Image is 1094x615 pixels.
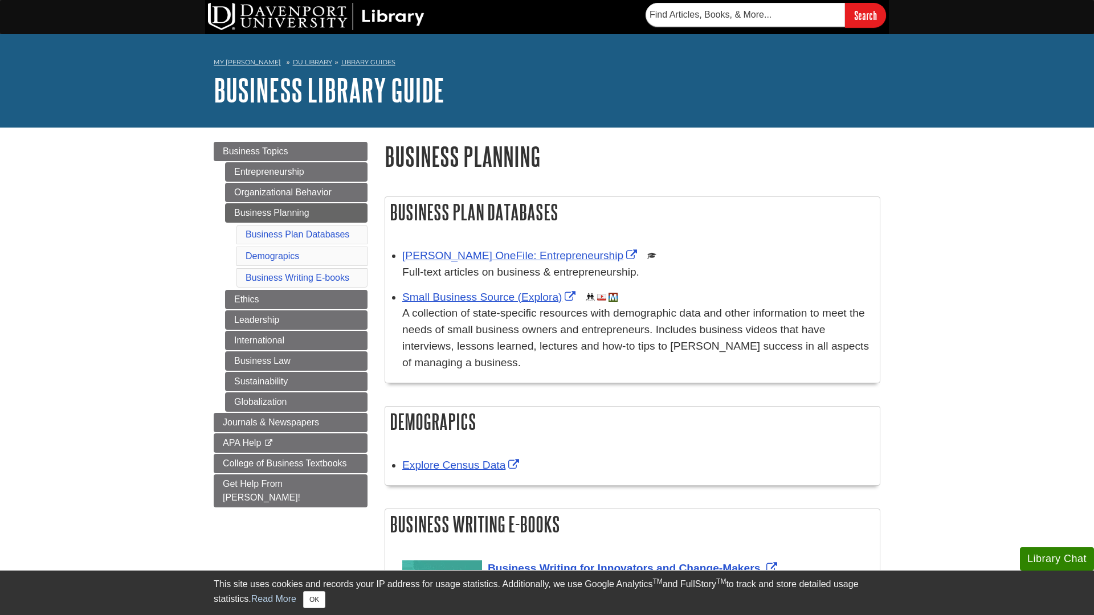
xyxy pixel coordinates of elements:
sup: TM [716,577,726,585]
a: My [PERSON_NAME] [214,58,281,67]
form: Searches DU Library's articles, books, and more [646,3,886,27]
a: Entrepreneurship [225,162,368,182]
a: Get Help From [PERSON_NAME]! [214,474,368,507]
span: Business Topics [223,146,288,156]
img: Scholarly or Peer Reviewed [647,251,656,260]
img: DU Library [208,3,424,30]
h2: Business Plan Databases [385,197,880,227]
nav: breadcrumb [214,55,880,73]
div: This site uses cookies and records your IP address for usage statistics. Additionally, we use Goo... [214,577,880,608]
i: This link opens in a new window [264,440,273,447]
a: APA Help [214,433,368,453]
span: Get Help From [PERSON_NAME]! [223,479,300,502]
button: Library Chat [1020,547,1094,571]
a: Link opens in new window [402,249,640,261]
h2: Business Writing E-books [385,509,880,539]
h2: Demograpics [385,407,880,437]
a: Ethics [225,290,368,309]
span: Journals & Newspapers [223,417,319,427]
sup: TM [652,577,662,585]
img: Audio & Video [597,293,606,302]
p: A collection of state-specific resources with demographic data and other information to meet the ... [402,305,874,371]
input: Search [845,3,886,27]
a: Business Planning [225,203,368,223]
span: College of Business Textbooks [223,458,347,468]
a: Business Library Guide [214,72,444,108]
a: Organizational Behavior [225,183,368,202]
a: Demograpics [246,251,299,261]
a: Link opens in new window [402,459,522,471]
a: International [225,331,368,350]
button: Close [303,591,325,608]
a: Sustainability [225,372,368,391]
div: Guide Page Menu [214,142,368,507]
a: Library Guides [341,58,395,66]
a: Business Writing E-books [246,273,349,282]
span: APA Help [223,438,261,448]
a: Link opens in new window [488,562,780,574]
a: Read More [251,594,296,604]
a: DU Library [293,58,332,66]
input: Find Articles, Books, & More... [646,3,845,27]
img: MeL (Michigan electronic Library) [609,293,618,302]
a: Business Law [225,351,368,371]
a: Journals & Newspapers [214,413,368,432]
a: College of Business Textbooks [214,454,368,473]
img: Demographics [586,293,595,302]
p: Full-text articles on business & entrepreneurship. [402,264,874,281]
a: Business Topics [214,142,368,161]
h1: Business Planning [385,142,880,171]
span: Business Writing for Innovators and Change-Makers [488,562,760,574]
a: Globalization [225,392,368,412]
a: Leadership [225,310,368,330]
a: Business Plan Databases [246,229,349,239]
a: Link opens in new window [402,291,578,303]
